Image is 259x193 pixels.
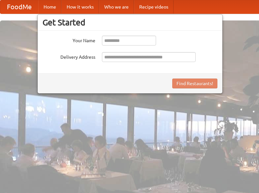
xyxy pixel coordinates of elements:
[43,52,95,60] label: Delivery Address
[38,0,61,14] a: Home
[99,0,134,14] a: Who we are
[0,0,38,14] a: FoodMe
[172,79,217,88] button: Find Restaurants!
[134,0,174,14] a: Recipe videos
[43,36,95,44] label: Your Name
[61,0,99,14] a: How it works
[43,17,217,27] h3: Get Started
